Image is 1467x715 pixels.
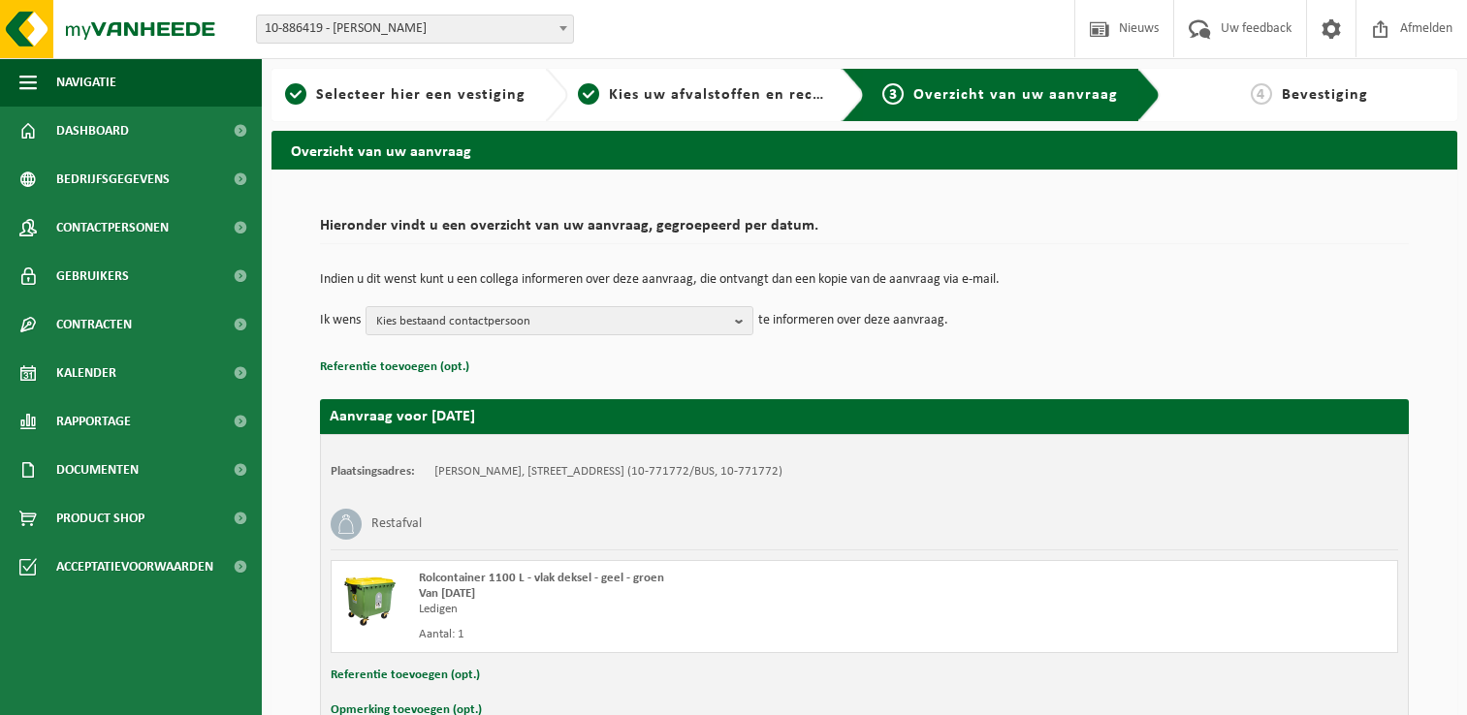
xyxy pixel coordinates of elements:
[578,83,826,107] a: 2Kies uw afvalstoffen en recipiënten
[913,87,1118,103] span: Overzicht van uw aanvraag
[320,273,1409,287] p: Indien u dit wenst kunt u een collega informeren over deze aanvraag, die ontvangt dan een kopie v...
[285,83,306,105] span: 1
[1251,83,1272,105] span: 4
[1282,87,1368,103] span: Bevestiging
[320,355,469,380] button: Referentie toevoegen (opt.)
[271,131,1457,169] h2: Overzicht van uw aanvraag
[758,306,948,335] p: te informeren over deze aanvraag.
[56,446,139,494] span: Documenten
[257,16,573,43] span: 10-886419 - VANNESTE ALEXANDER - MOORSLEDE
[56,494,144,543] span: Product Shop
[882,83,904,105] span: 3
[331,663,480,688] button: Referentie toevoegen (opt.)
[320,218,1409,244] h2: Hieronder vindt u een overzicht van uw aanvraag, gegroepeerd per datum.
[419,572,664,584] span: Rolcontainer 1100 L - vlak deksel - geel - groen
[419,587,475,600] strong: Van [DATE]
[331,465,415,478] strong: Plaatsingsadres:
[56,349,116,397] span: Kalender
[366,306,753,335] button: Kies bestaand contactpersoon
[56,107,129,155] span: Dashboard
[330,409,475,424] strong: Aanvraag voor [DATE]
[316,87,526,103] span: Selecteer hier een vestiging
[56,252,129,300] span: Gebruikers
[56,203,169,252] span: Contactpersonen
[56,58,116,107] span: Navigatie
[609,87,876,103] span: Kies uw afvalstoffen en recipiënten
[281,83,529,107] a: 1Selecteer hier een vestiging
[341,571,399,629] img: WB-1100-HPE-GN-50.png
[419,602,942,617] div: Ledigen
[419,627,942,642] div: Aantal: 1
[434,464,782,480] td: [PERSON_NAME], [STREET_ADDRESS] (10-771772/BUS, 10-771772)
[376,307,727,336] span: Kies bestaand contactpersoon
[56,155,170,203] span: Bedrijfsgegevens
[256,15,574,44] span: 10-886419 - VANNESTE ALEXANDER - MOORSLEDE
[56,397,131,446] span: Rapportage
[578,83,599,105] span: 2
[56,543,213,591] span: Acceptatievoorwaarden
[56,300,132,349] span: Contracten
[320,306,361,335] p: Ik wens
[371,509,422,540] h3: Restafval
